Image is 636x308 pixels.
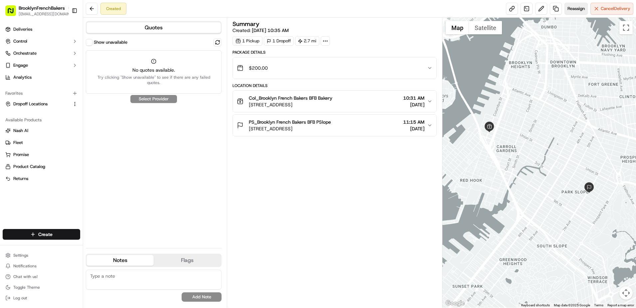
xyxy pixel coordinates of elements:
[403,101,424,108] span: [DATE]
[233,57,436,79] button: $200.00
[13,128,28,134] span: Nash AI
[5,152,78,158] a: Promise
[446,21,469,34] button: Show street map
[3,137,80,148] button: Fleet
[444,299,466,308] img: Google
[113,66,121,74] button: Start new chat
[567,6,585,12] span: Reassign
[3,125,80,136] button: Nash AI
[13,74,32,80] span: Analytics
[3,272,80,281] button: Chat with us!
[3,88,80,99] div: Favorites
[13,152,29,158] span: Promise
[21,103,54,109] span: [PERSON_NAME]
[14,64,26,76] img: 1724597045416-56b7ee45-8013-43a0-a6f9-03cb97ddad50
[5,176,78,182] a: Returns
[619,21,633,34] button: Toggle fullscreen view
[13,285,40,290] span: Toggle Theme
[233,115,436,136] button: PS_Brooklyn French Bakers BFB PSlope[STREET_ADDRESS]11:15 AM[DATE]
[66,165,80,170] span: Pylon
[233,21,259,27] h3: Summary
[3,3,69,19] button: BrooklynFrenchBakers[EMAIL_ADDRESS][DOMAIN_NAME]
[3,60,80,71] button: Engage
[4,146,54,158] a: 📗Knowledge Base
[233,50,437,55] div: Package Details
[7,27,121,37] p: Welcome 👋
[7,64,19,76] img: 1736555255976-a54dd68f-1ca7-489b-9aae-adbdc363a1c4
[444,299,466,308] a: Open this area in Google Maps (opens a new window)
[5,128,78,134] a: Nash AI
[3,72,80,83] a: Analytics
[30,64,109,70] div: Start new chat
[13,295,27,301] span: Log out
[13,26,32,32] span: Deliveries
[19,5,65,11] button: BrooklynFrenchBakers
[403,125,424,132] span: [DATE]
[94,39,127,45] label: Show unavailable
[607,303,634,307] a: Report a map error
[403,95,424,101] span: 10:31 AM
[38,231,53,238] span: Create
[5,140,78,146] a: Fleet
[13,62,28,68] span: Engage
[13,101,48,107] span: Dropoff Locations
[601,6,630,12] span: Cancel Delivery
[249,95,332,101] span: Col_Brooklyn French Bakers BFB Bakery
[564,3,588,15] button: Reassign
[13,253,28,258] span: Settings
[5,164,78,170] a: Product Catalog
[13,50,37,56] span: Orchestrate
[90,75,217,85] span: Try clicking "Show unavailable" to see if there are any failed quotes.
[63,149,107,156] span: API Documentation
[249,65,268,71] span: $200.00
[3,36,80,47] button: Control
[7,7,20,20] img: Nash
[13,122,19,127] img: 1736555255976-a54dd68f-1ca7-489b-9aae-adbdc363a1c4
[103,85,121,93] button: See all
[13,263,37,269] span: Notifications
[13,149,51,156] span: Knowledge Base
[249,101,332,108] span: [STREET_ADDRESS]
[7,115,17,126] img: Klarizel Pensader
[264,36,294,46] div: 1 Dropoff
[3,115,80,125] div: Available Products
[590,3,633,15] button: CancelDelivery
[619,286,633,300] button: Map camera controls
[54,146,109,158] a: 💻API Documentation
[21,121,55,127] span: Klarizel Pensader
[7,87,45,92] div: Past conversations
[13,140,23,146] span: Fleet
[86,22,221,33] button: Quotes
[3,293,80,303] button: Log out
[3,283,80,292] button: Toggle Theme
[47,165,80,170] a: Powered byPylon
[59,103,73,109] span: [DATE]
[56,150,62,155] div: 💻
[56,121,59,127] span: •
[469,21,502,34] button: Show satellite imagery
[90,67,217,73] span: No quotes available.
[13,176,28,182] span: Returns
[252,27,289,33] span: [DATE] 10:35 AM
[3,149,80,160] button: Promise
[594,303,603,307] a: Terms (opens in new tab)
[5,101,70,107] a: Dropoff Locations
[7,97,17,108] img: Nelly AZAMBRE
[233,83,437,88] div: Location Details
[521,303,550,308] button: Keyboard shortcuts
[554,303,590,307] span: Map data ©2025 Google
[19,11,72,17] button: [EMAIL_ADDRESS][DOMAIN_NAME]
[233,91,436,112] button: Col_Brooklyn French Bakers BFB Bakery[STREET_ADDRESS]10:31 AM[DATE]
[86,255,154,266] button: Notes
[3,99,80,109] button: Dropoff Locations
[7,150,12,155] div: 📗
[3,48,80,59] button: Orchestrate
[13,164,45,170] span: Product Catalog
[233,36,262,46] div: 1 Pickup
[154,255,221,266] button: Flags
[17,43,120,50] input: Got a question? Start typing here...
[3,229,80,240] button: Create
[30,70,91,76] div: We're available if you need us!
